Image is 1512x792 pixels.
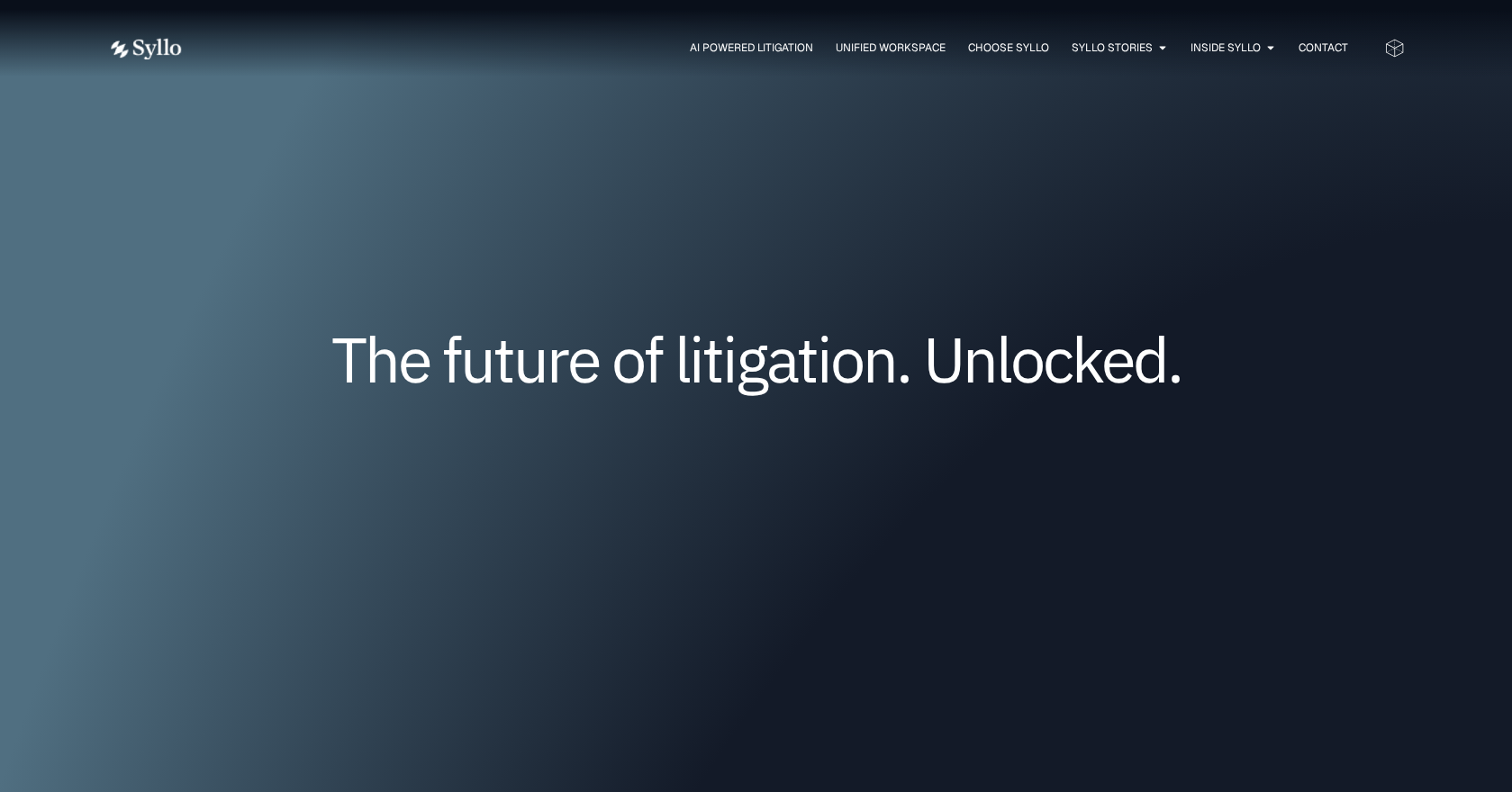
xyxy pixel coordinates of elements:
a: Choose Syllo [968,40,1049,56]
a: Contact [1299,40,1348,56]
div: Menu Toggle [218,40,1348,57]
a: Syllo Stories [1072,40,1153,56]
img: white logo [108,38,182,60]
a: AI Powered Litigation [690,40,813,56]
a: Unified Workspace [836,40,946,56]
a: Inside Syllo [1191,40,1261,56]
h1: The future of litigation. Unlocked. [216,329,1297,389]
nav: Menu [218,40,1348,57]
